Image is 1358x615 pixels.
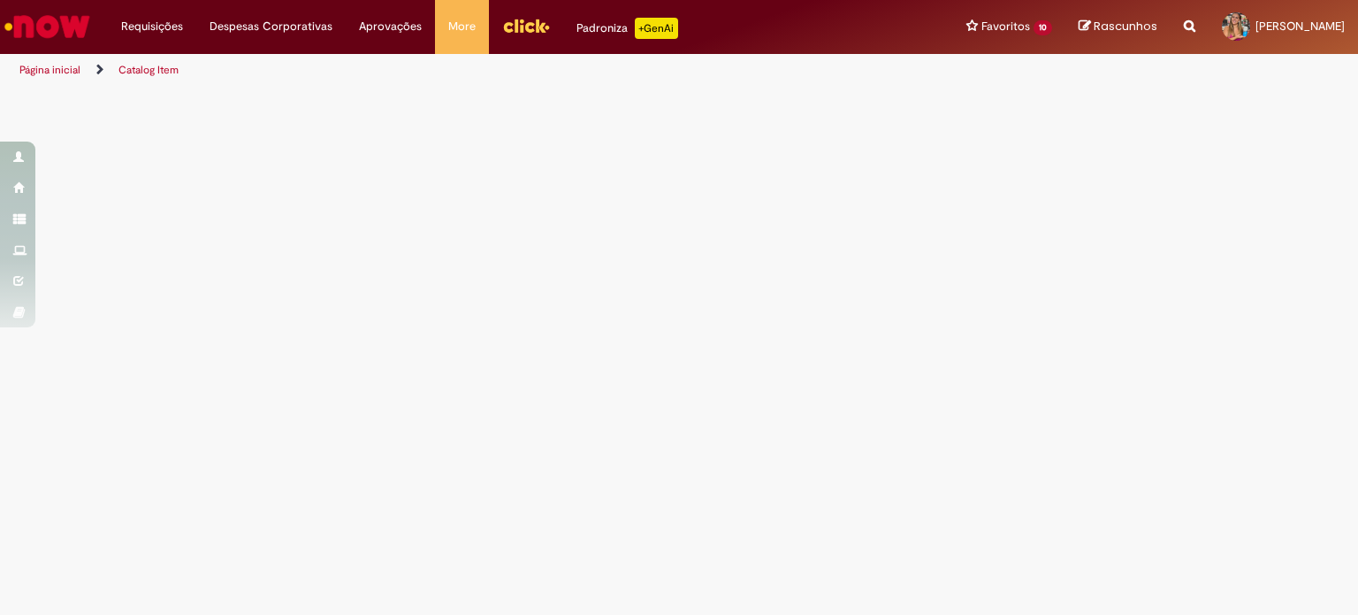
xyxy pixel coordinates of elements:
span: Rascunhos [1094,18,1157,35]
ul: Trilhas de página [13,54,892,87]
span: Requisições [121,18,183,35]
span: Favoritos [981,18,1030,35]
img: ServiceNow [2,9,93,44]
a: Rascunhos [1079,19,1157,35]
span: More [448,18,476,35]
span: Aprovações [359,18,422,35]
span: Despesas Corporativas [210,18,332,35]
p: +GenAi [635,18,678,39]
img: click_logo_yellow_360x200.png [502,12,550,39]
a: Página inicial [19,63,80,77]
div: Padroniza [576,18,678,39]
span: 10 [1034,20,1052,35]
span: [PERSON_NAME] [1255,19,1345,34]
a: Catalog Item [118,63,179,77]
